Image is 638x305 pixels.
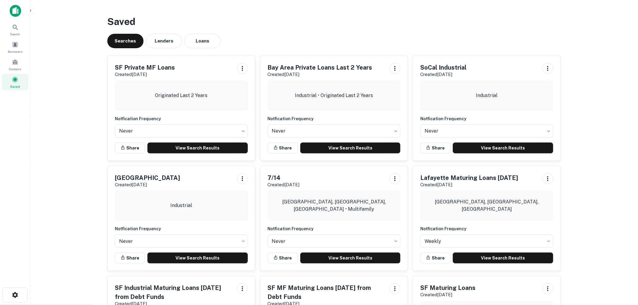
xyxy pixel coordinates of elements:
[268,181,300,188] p: Created [DATE]
[420,283,475,292] h5: SF Maturing Loans
[2,39,28,55] a: Borrowers
[268,71,372,78] p: Created [DATE]
[420,291,475,298] p: Created [DATE]
[420,63,466,72] h5: SoCal Industrial
[115,173,180,182] h5: [GEOGRAPHIC_DATA]
[2,21,28,38] a: Search
[115,63,175,72] h5: SF Private MF Loans
[268,225,401,232] h6: Notfication Frequency
[420,181,518,188] p: Created [DATE]
[146,34,182,48] button: Lenders
[300,253,401,263] a: View Search Results
[420,71,466,78] p: Created [DATE]
[268,173,300,182] h5: 7/14
[8,49,22,54] span: Borrowers
[170,202,192,209] p: Industrial
[115,253,145,263] button: Share
[147,143,248,153] a: View Search Results
[268,143,298,153] button: Share
[608,257,638,286] iframe: Chat Widget
[268,115,401,122] h6: Notfication Frequency
[420,143,450,153] button: Share
[295,92,373,99] p: Industrial • Originated Last 2 Years
[115,283,232,301] h5: SF Industrial Maturing Loans [DATE] from Debt Funds
[268,63,372,72] h5: Bay Area Private Loans Last 2 Years
[185,34,221,48] button: Loans
[273,198,396,213] p: [GEOGRAPHIC_DATA], [GEOGRAPHIC_DATA], [GEOGRAPHIC_DATA] • Multifamily
[453,143,553,153] a: View Search Results
[476,92,498,99] p: Industrial
[107,14,561,29] h3: Saved
[115,181,180,188] p: Created [DATE]
[268,123,401,140] div: Without label
[420,253,450,263] button: Share
[268,283,385,301] h5: SF MF Maturing Loans [DATE] from Debt Funds
[268,233,401,250] div: Without label
[2,56,28,73] a: Contacts
[10,32,20,36] span: Search
[115,143,145,153] button: Share
[115,233,248,250] div: Without label
[425,198,548,213] p: [GEOGRAPHIC_DATA], [GEOGRAPHIC_DATA], [GEOGRAPHIC_DATA]
[9,67,21,71] span: Contacts
[420,225,553,232] h6: Notfication Frequency
[420,115,553,122] h6: Notfication Frequency
[115,71,175,78] p: Created [DATE]
[115,123,248,140] div: Without label
[300,143,401,153] a: View Search Results
[147,253,248,263] a: View Search Results
[155,92,207,99] p: Originated Last 2 Years
[420,233,553,250] div: Without label
[453,253,553,263] a: View Search Results
[268,253,298,263] button: Share
[107,34,144,48] button: Searches
[2,74,28,90] a: Saved
[420,173,518,182] h5: Lafayette Maturing Loans [DATE]
[115,225,248,232] h6: Notfication Frequency
[420,123,553,140] div: Without label
[10,84,20,89] span: Saved
[115,115,248,122] h6: Notfication Frequency
[10,5,21,17] img: capitalize-icon.png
